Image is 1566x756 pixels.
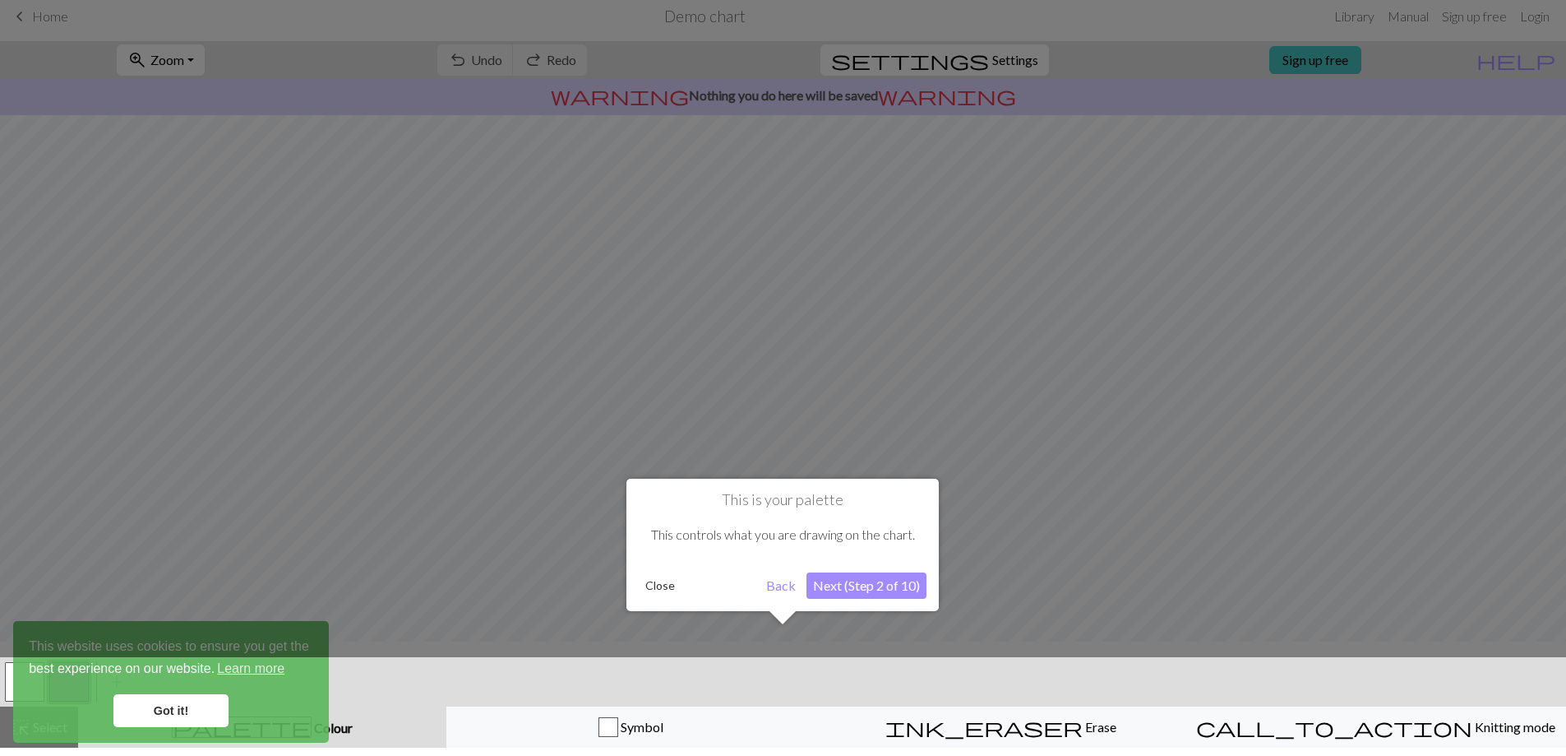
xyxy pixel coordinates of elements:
button: Close [639,573,681,598]
button: Next (Step 2 of 10) [806,573,926,599]
h1: This is your palette [639,491,926,509]
div: This controls what you are drawing on the chart. [639,509,926,560]
div: This is your palette [626,479,939,611]
button: Back [760,573,802,599]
